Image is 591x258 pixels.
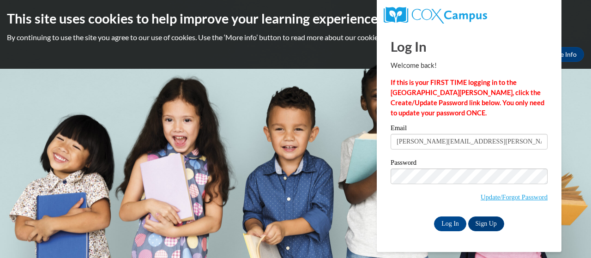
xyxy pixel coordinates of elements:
[7,32,584,42] p: By continuing to use the site you agree to our use of cookies. Use the ‘More info’ button to read...
[391,37,548,56] h1: Log In
[468,216,504,231] a: Sign Up
[391,78,544,117] strong: If this is your FIRST TIME logging in to the [GEOGRAPHIC_DATA][PERSON_NAME], click the Create/Upd...
[481,193,548,201] a: Update/Forgot Password
[391,60,548,71] p: Welcome back!
[434,216,466,231] input: Log In
[7,9,584,28] h2: This site uses cookies to help improve your learning experience.
[391,125,548,134] label: Email
[384,7,487,24] img: COX Campus
[541,47,584,62] a: More Info
[391,159,548,168] label: Password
